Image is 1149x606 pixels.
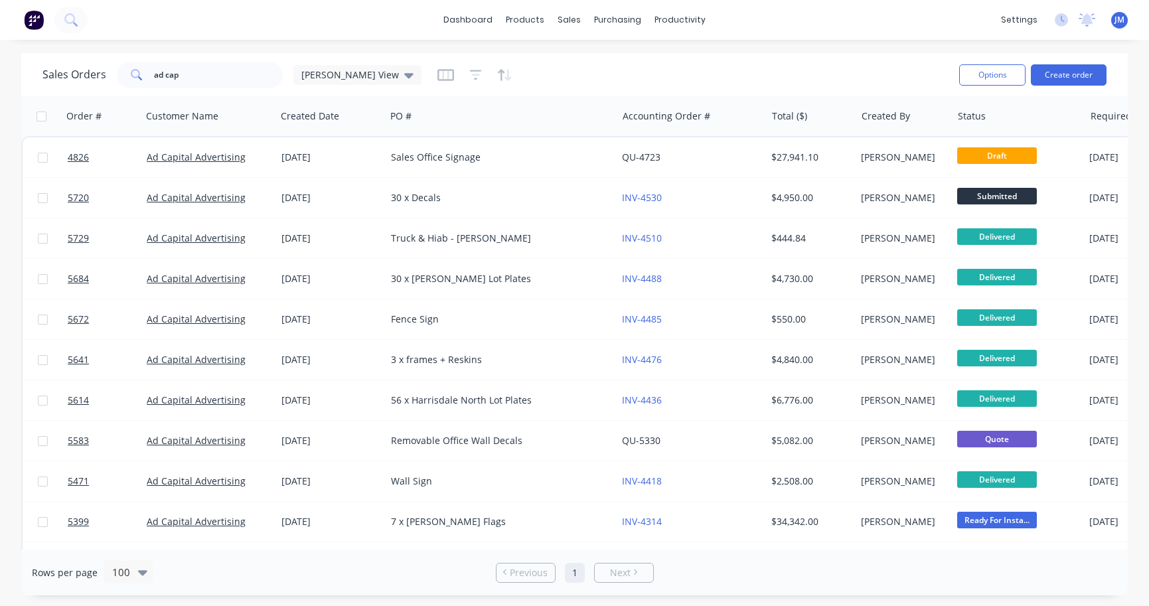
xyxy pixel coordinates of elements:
[68,434,89,447] span: 5583
[390,110,412,123] div: PO #
[994,10,1044,30] div: settings
[281,515,380,528] div: [DATE]
[391,394,601,407] div: 56 x Harrisdale North Lot Plates
[68,218,147,258] a: 5729
[957,269,1037,285] span: Delivered
[281,353,380,366] div: [DATE]
[610,566,631,579] span: Next
[771,475,846,488] div: $2,508.00
[957,309,1037,326] span: Delivered
[771,232,846,245] div: $444.84
[66,110,102,123] div: Order #
[622,475,662,487] a: INV-4418
[771,272,846,285] div: $4,730.00
[281,110,339,123] div: Created Date
[622,232,662,244] a: INV-4510
[147,313,246,325] a: Ad Capital Advertising
[281,475,380,488] div: [DATE]
[68,259,147,299] a: 5684
[622,515,662,528] a: INV-4314
[957,431,1037,447] span: Quote
[861,394,943,407] div: [PERSON_NAME]
[391,475,601,488] div: Wall Sign
[281,313,380,326] div: [DATE]
[32,566,98,579] span: Rows per page
[391,232,601,245] div: Truck & Hiab - [PERSON_NAME]
[391,434,601,447] div: Removable Office Wall Decals
[622,394,662,406] a: INV-4436
[772,110,807,123] div: Total ($)
[957,390,1037,407] span: Delivered
[648,10,712,30] div: productivity
[957,147,1037,164] span: Draft
[622,191,662,204] a: INV-4530
[622,151,660,163] a: QU-4723
[391,313,601,326] div: Fence Sign
[957,512,1037,528] span: Ready For Insta...
[957,350,1037,366] span: Delivered
[437,10,499,30] a: dashboard
[147,353,246,366] a: Ad Capital Advertising
[861,191,943,204] div: [PERSON_NAME]
[957,228,1037,245] span: Delivered
[147,394,246,406] a: Ad Capital Advertising
[147,434,246,447] a: Ad Capital Advertising
[771,313,846,326] div: $550.00
[491,563,659,583] ul: Pagination
[391,151,601,164] div: Sales Office Signage
[147,515,246,528] a: Ad Capital Advertising
[68,461,147,501] a: 5471
[861,353,943,366] div: [PERSON_NAME]
[497,566,555,579] a: Previous page
[301,68,399,82] span: [PERSON_NAME] View
[861,151,943,164] div: [PERSON_NAME]
[771,515,846,528] div: $34,342.00
[1031,64,1107,86] button: Create order
[24,10,44,30] img: Factory
[68,475,89,488] span: 5471
[68,353,89,366] span: 5641
[147,232,246,244] a: Ad Capital Advertising
[281,434,380,447] div: [DATE]
[146,110,218,123] div: Customer Name
[622,434,660,447] a: QU-5330
[957,188,1037,204] span: Submitted
[959,64,1026,86] button: Options
[771,434,846,447] div: $5,082.00
[281,232,380,245] div: [DATE]
[862,110,910,123] div: Created By
[1114,14,1124,26] span: JM
[391,191,601,204] div: 30 x Decals
[281,272,380,285] div: [DATE]
[68,421,147,461] a: 5583
[861,515,943,528] div: [PERSON_NAME]
[957,471,1037,488] span: Delivered
[68,299,147,339] a: 5672
[147,475,246,487] a: Ad Capital Advertising
[68,340,147,380] a: 5641
[499,10,551,30] div: products
[622,353,662,366] a: INV-4476
[68,394,89,407] span: 5614
[68,542,147,582] a: 5420
[623,110,710,123] div: Accounting Order #
[68,515,89,528] span: 5399
[68,151,89,164] span: 4826
[622,272,662,285] a: INV-4488
[147,191,246,204] a: Ad Capital Advertising
[281,191,380,204] div: [DATE]
[391,272,601,285] div: 30 x [PERSON_NAME] Lot Plates
[391,515,601,528] div: 7 x [PERSON_NAME] Flags
[68,191,89,204] span: 5720
[861,475,943,488] div: [PERSON_NAME]
[622,313,662,325] a: INV-4485
[771,394,846,407] div: $6,776.00
[42,68,106,81] h1: Sales Orders
[68,178,147,218] a: 5720
[958,110,986,123] div: Status
[68,137,147,177] a: 4826
[551,10,587,30] div: sales
[68,232,89,245] span: 5729
[68,272,89,285] span: 5684
[147,151,246,163] a: Ad Capital Advertising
